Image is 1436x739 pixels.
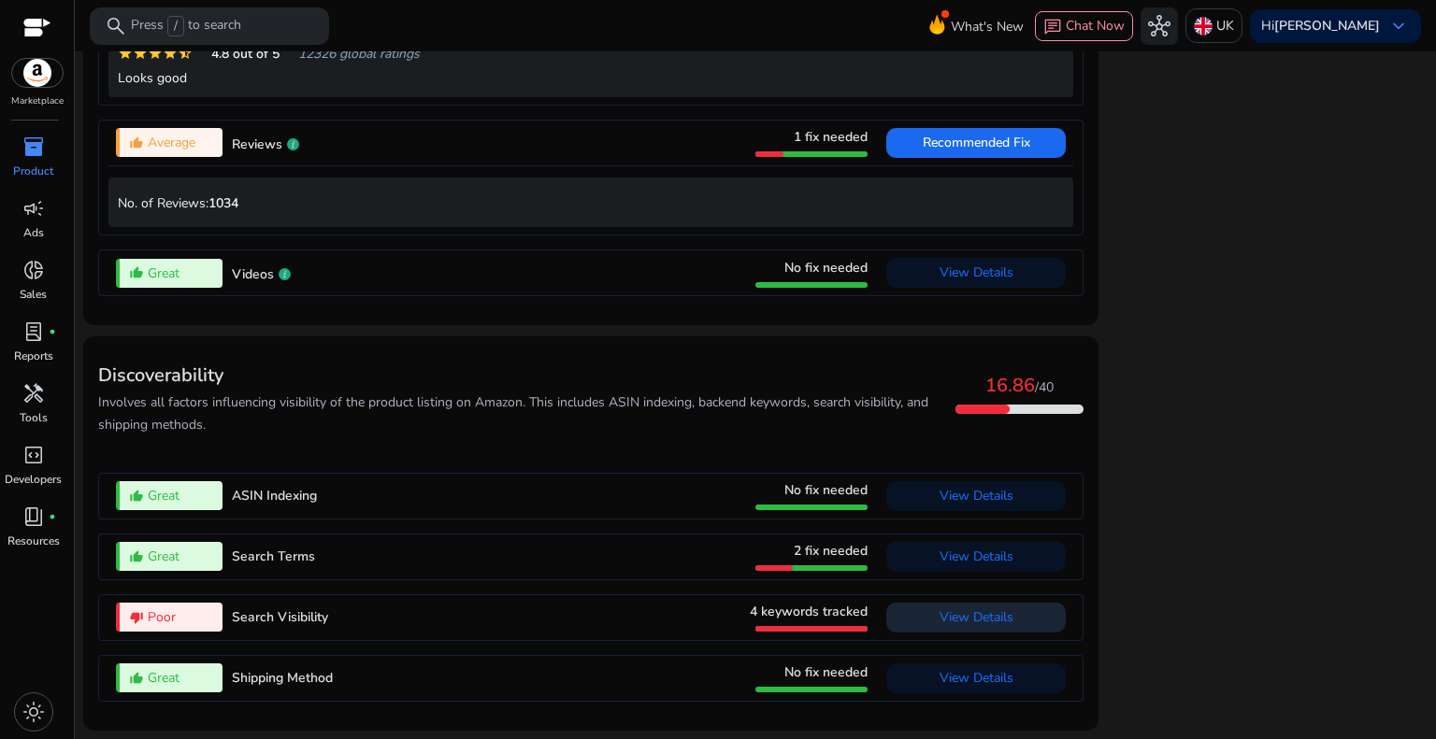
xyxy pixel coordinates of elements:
[22,135,45,158] span: inventory_2
[886,542,1066,572] button: View Details
[1148,15,1170,37] span: hub
[49,513,56,520] span: fiber_manual_record
[794,542,868,560] span: 2 fix needed
[22,259,45,281] span: donut_small
[1066,17,1125,35] span: Chat Now
[167,16,184,36] span: /
[232,135,282,153] span: Reviews
[784,481,868,499] span: No fix needed
[129,265,144,280] mat-icon: thumb_up_alt
[98,364,955,387] h3: Discoverability
[49,328,56,335] span: fiber_manual_record
[129,489,144,504] mat-icon: thumb_up_alt
[940,547,1013,565] span: View Details
[208,194,238,212] b: 1034
[148,668,179,688] span: Great
[148,607,176,627] span: Poor
[148,486,179,505] span: Great
[940,263,1013,281] span: View Details
[20,286,47,303] p: Sales
[22,505,45,528] span: book_4
[886,663,1066,693] button: View Details
[1387,15,1410,37] span: keyboard_arrow_down
[131,16,241,36] p: Press to search
[923,134,1030,151] span: Recommended Fix
[940,608,1013,626] span: View Details
[985,373,1035,398] span: 16.86
[129,671,144,686] mat-icon: thumb_up_alt
[20,409,48,426] p: Tools
[1035,378,1054,396] span: /40
[11,94,64,108] p: Marketplace
[940,487,1013,505] span: View Details
[118,68,1064,88] div: Looks good
[14,348,53,364] p: Reports
[129,549,144,564] mat-icon: thumb_up_alt
[232,265,274,283] span: Videos
[232,608,328,626] span: Search Visibility
[129,135,144,150] mat-icon: thumb_up_alt
[12,59,63,87] img: amazon.svg
[794,128,868,146] span: 1 fix needed
[5,471,62,488] p: Developers
[13,163,53,179] p: Product
[1216,9,1234,42] p: UK
[129,610,144,625] mat-icon: thumb_down_alt
[118,193,1064,213] p: No. of Reviews:
[232,487,317,505] span: ASIN Indexing
[886,603,1066,632] button: View Details
[22,382,45,405] span: handyman
[22,197,45,220] span: campaign
[22,701,45,723] span: light_mode
[98,393,928,433] span: ​​Involves all factors influencing visibility of the product listing on Amazon. This includes ASI...
[1261,20,1380,33] p: Hi
[886,481,1066,511] button: View Details
[784,259,868,277] span: No fix needed
[232,669,333,687] span: Shipping Method
[1043,18,1062,36] span: chat
[1194,17,1213,36] img: uk.svg
[886,128,1066,158] button: Recommended Fix
[7,533,60,549] p: Resources
[750,603,868,620] span: 4 keywords tracked
[232,547,315,565] span: Search Terms
[886,258,1066,288] button: View Details
[1035,11,1133,41] button: chatChat Now
[105,15,127,37] span: search
[148,547,179,566] span: Great
[22,444,45,466] span: code_blocks
[1274,17,1380,35] b: [PERSON_NAME]
[784,663,868,681] span: No fix needed
[1141,7,1178,45] button: hub
[148,133,195,152] span: Average
[951,10,1024,43] span: What's New
[148,263,179,283] span: Great
[22,320,45,343] span: lab_profile
[940,669,1013,687] span: View Details
[23,224,44,241] p: Ads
